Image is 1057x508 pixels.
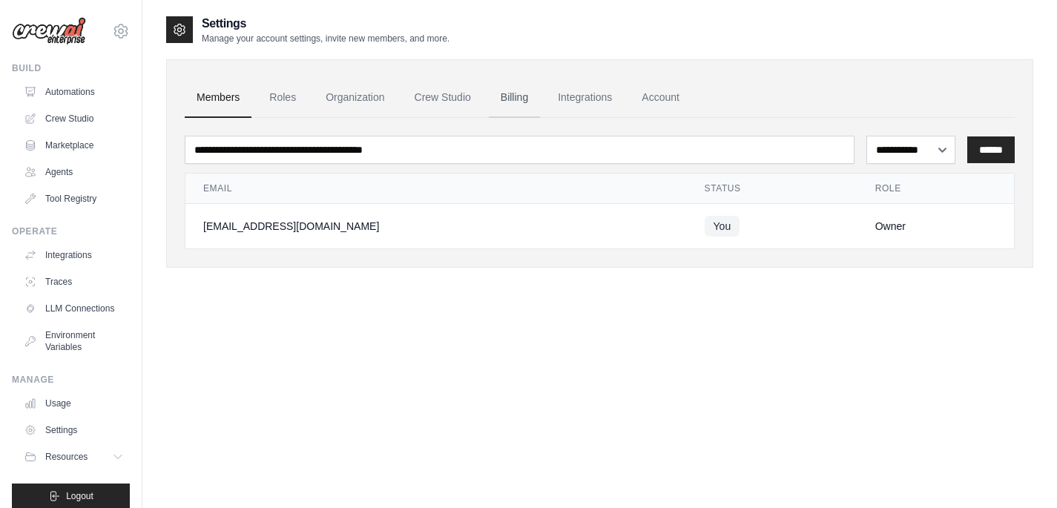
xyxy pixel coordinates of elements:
[630,78,691,118] a: Account
[18,133,130,157] a: Marketplace
[18,107,130,131] a: Crew Studio
[12,62,130,74] div: Build
[546,78,624,118] a: Integrations
[18,392,130,415] a: Usage
[18,160,130,184] a: Agents
[66,490,93,502] span: Logout
[257,78,308,118] a: Roles
[185,174,687,204] th: Email
[18,270,130,294] a: Traces
[12,17,86,45] img: Logo
[403,78,483,118] a: Crew Studio
[18,445,130,469] button: Resources
[203,219,669,234] div: [EMAIL_ADDRESS][DOMAIN_NAME]
[705,216,740,237] span: You
[18,187,130,211] a: Tool Registry
[18,418,130,442] a: Settings
[12,374,130,386] div: Manage
[185,78,251,118] a: Members
[875,219,996,234] div: Owner
[18,323,130,359] a: Environment Variables
[18,80,130,104] a: Automations
[18,243,130,267] a: Integrations
[687,174,857,204] th: Status
[12,225,130,237] div: Operate
[314,78,396,118] a: Organization
[489,78,540,118] a: Billing
[202,33,450,44] p: Manage your account settings, invite new members, and more.
[202,15,450,33] h2: Settings
[45,451,88,463] span: Resources
[857,174,1014,204] th: Role
[18,297,130,320] a: LLM Connections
